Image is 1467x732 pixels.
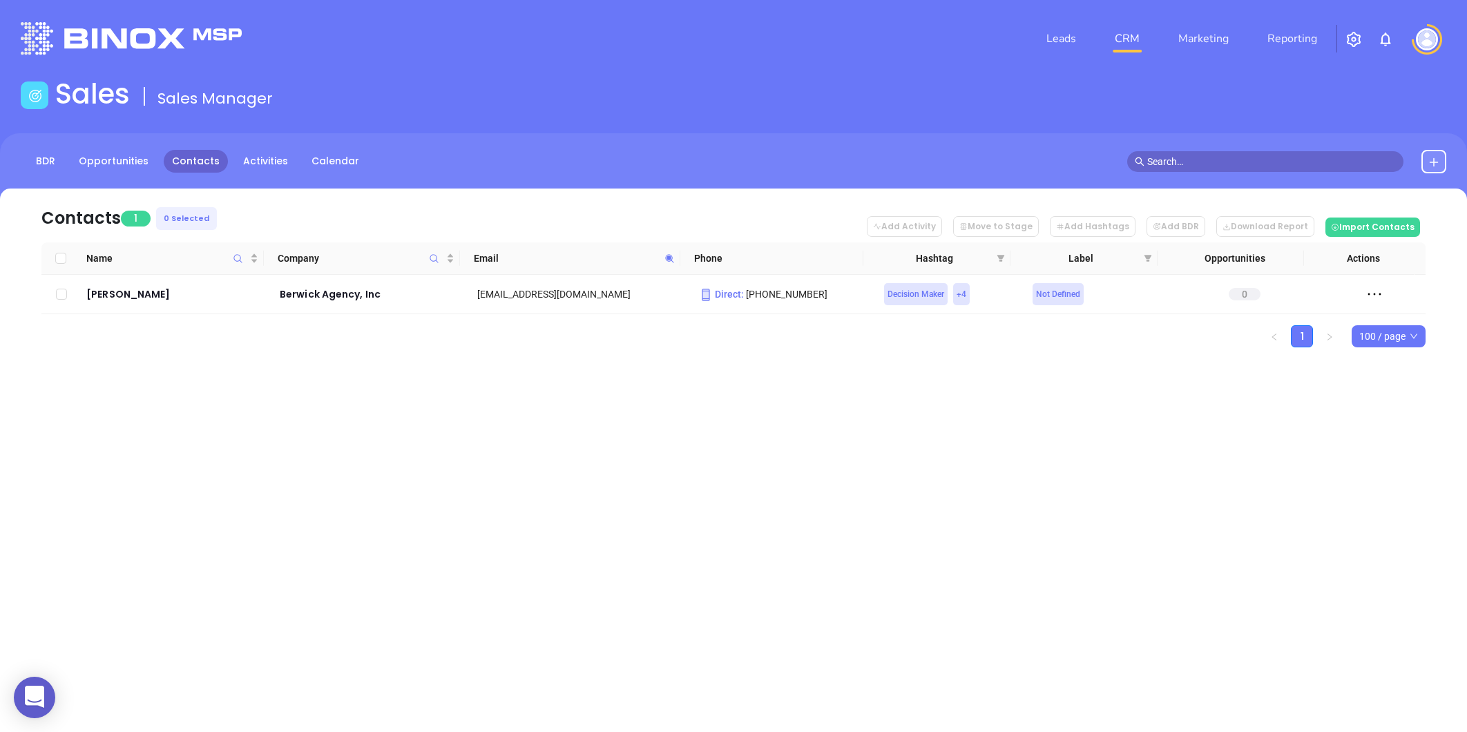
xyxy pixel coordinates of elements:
[1262,25,1323,52] a: Reporting
[1292,326,1312,347] a: 1
[303,150,367,173] a: Calendar
[278,251,443,266] span: Company
[1041,25,1082,52] a: Leads
[997,254,1005,262] span: filter
[1036,287,1080,302] span: Not Defined
[1304,242,1415,275] th: Actions
[1135,157,1144,166] span: search
[1173,25,1234,52] a: Marketing
[699,287,865,302] p: [PHONE_NUMBER]
[164,150,228,173] a: Contacts
[1325,218,1420,237] button: Import Contacts
[477,287,680,302] div: [EMAIL_ADDRESS][DOMAIN_NAME]
[28,150,64,173] a: BDR
[41,206,121,231] div: Contacts
[157,88,273,109] span: Sales Manager
[957,287,966,302] span: + 4
[1144,254,1152,262] span: filter
[86,286,260,302] a: [PERSON_NAME]
[1319,325,1341,347] li: Next Page
[474,251,659,266] span: Email
[1158,242,1305,275] th: Opportunities
[1147,154,1396,169] input: Search…
[1345,31,1362,48] img: iconSetting
[55,77,130,110] h1: Sales
[888,287,944,302] span: Decision Maker
[1270,333,1278,341] span: left
[994,248,1008,269] span: filter
[1109,25,1145,52] a: CRM
[81,242,265,275] th: Name
[1291,325,1313,347] li: 1
[680,242,864,275] th: Phone
[1141,248,1155,269] span: filter
[1263,325,1285,347] button: left
[1229,288,1260,300] span: 0
[1263,325,1285,347] li: Previous Page
[70,150,157,173] a: Opportunities
[1325,333,1334,341] span: right
[1416,28,1438,50] img: user
[1319,325,1341,347] button: right
[877,251,991,266] span: Hashtag
[86,251,248,266] span: Name
[1352,325,1426,347] div: Page Size
[235,150,296,173] a: Activities
[21,22,242,55] img: logo
[156,207,217,230] div: 0 Selected
[280,286,458,302] a: Berwick Agency, Inc
[1377,31,1394,48] img: iconNotification
[1359,326,1418,347] span: 100 / page
[699,289,744,300] span: Direct :
[264,242,459,275] th: Company
[1024,251,1138,266] span: Label
[121,211,151,227] span: 1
